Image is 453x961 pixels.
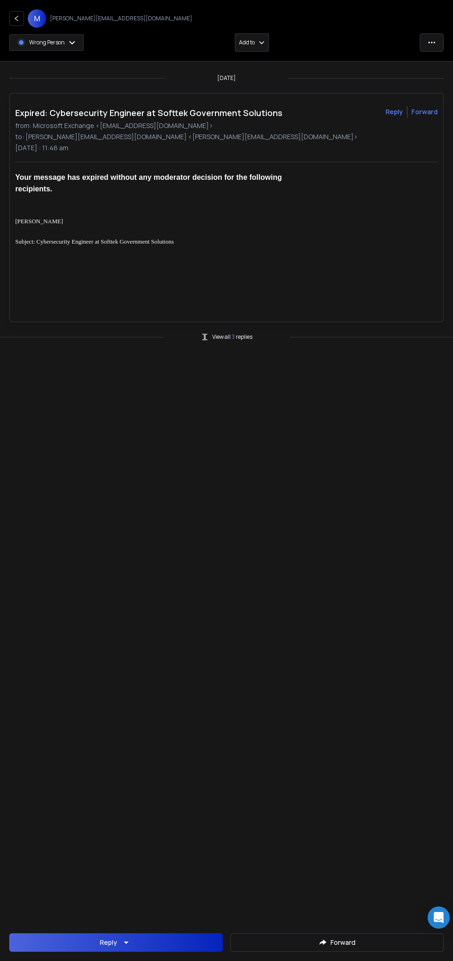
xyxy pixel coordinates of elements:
div: Open Intercom Messenger [428,906,450,929]
p: from: Microsoft Exchange <[EMAIL_ADDRESS][DOMAIN_NAME]> [15,121,438,130]
div: Reply [100,938,117,947]
p: [DATE] [217,74,236,82]
button: Wrong Person [9,33,84,52]
span: M [28,9,46,28]
button: Reply [386,107,403,116]
h1: Expired: Cybersecurity Engineer at Softtek Government Solutions [15,106,282,119]
p: to: [PERSON_NAME][EMAIL_ADDRESS][DOMAIN_NAME] <[PERSON_NAME][EMAIL_ADDRESS][DOMAIN_NAME]> [15,132,438,141]
p: Subject: Cybersecurity Engineer at Softtek Government Solutions [15,237,285,246]
p: Wrong Person [29,39,65,46]
p: [PERSON_NAME] [15,217,285,226]
p: View all replies [212,333,252,341]
font: Your message has expired without any moderator decision for the following recipients. [15,173,284,193]
p: Add to [239,39,255,46]
span: 3 [232,333,236,341]
button: Reply [9,933,223,952]
button: Forward [230,933,444,952]
div: Forward [411,107,438,116]
p: [DATE] : 11:46 am [15,143,438,153]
